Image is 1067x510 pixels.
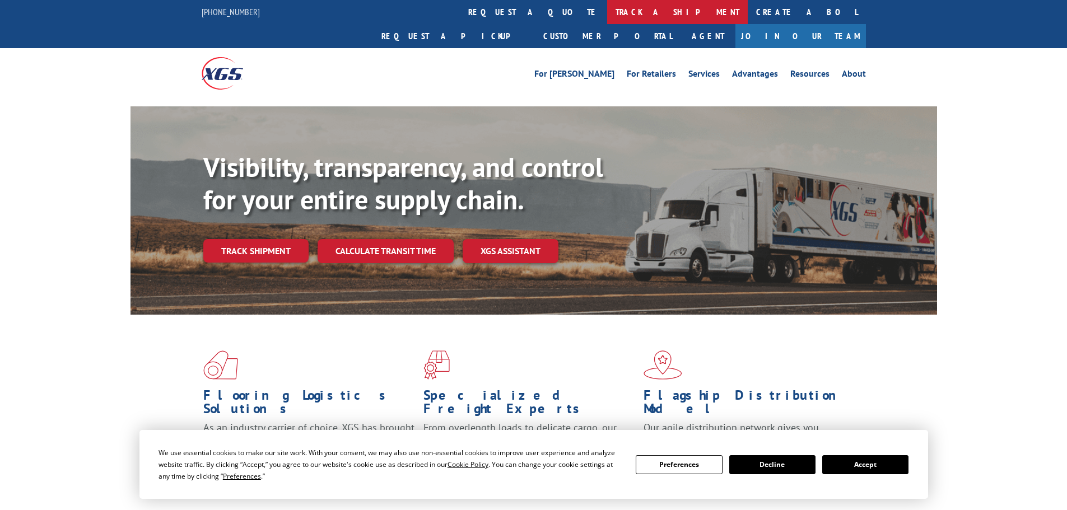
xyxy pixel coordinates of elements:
div: We use essential cookies to make our site work. With your consent, we may also use non-essential ... [159,447,622,482]
a: Advantages [732,69,778,82]
span: Preferences [223,471,261,481]
h1: Flagship Distribution Model [644,389,855,421]
button: Decline [729,455,816,474]
a: [PHONE_NUMBER] [202,6,260,17]
h1: Flooring Logistics Solutions [203,389,415,421]
button: Accept [822,455,908,474]
a: Calculate transit time [318,239,454,263]
a: Agent [681,24,735,48]
img: xgs-icon-total-supply-chain-intelligence-red [203,350,238,380]
a: For Retailers [627,69,676,82]
a: Resources [790,69,830,82]
img: xgs-icon-focused-on-flooring-red [423,350,450,380]
h1: Specialized Freight Experts [423,389,635,421]
a: XGS ASSISTANT [463,239,558,263]
a: About [842,69,866,82]
span: Cookie Policy [448,460,488,469]
div: Cookie Consent Prompt [139,430,928,499]
span: As an industry carrier of choice, XGS has brought innovation and dedication to flooring logistics... [203,421,414,461]
button: Preferences [636,455,722,474]
img: xgs-icon-flagship-distribution-model-red [644,350,682,380]
a: Join Our Team [735,24,866,48]
a: Customer Portal [535,24,681,48]
span: Our agile distribution network gives you nationwide inventory management on demand. [644,421,850,447]
a: Track shipment [203,239,309,263]
a: Services [688,69,720,82]
b: Visibility, transparency, and control for your entire supply chain. [203,149,603,217]
a: Request a pickup [373,24,535,48]
a: For [PERSON_NAME] [534,69,614,82]
p: From overlength loads to delicate cargo, our experienced staff knows the best way to move your fr... [423,421,635,471]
